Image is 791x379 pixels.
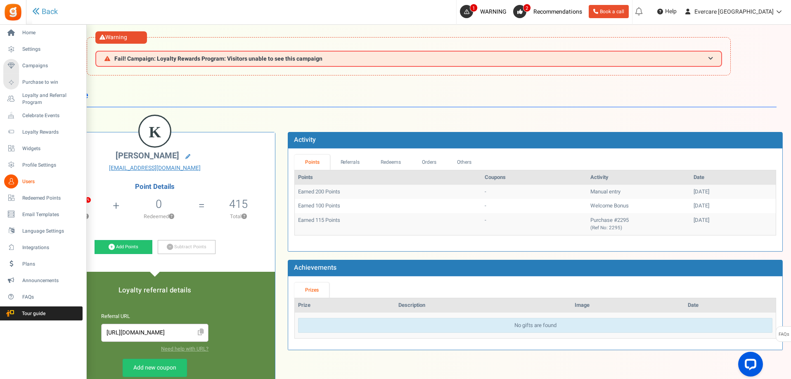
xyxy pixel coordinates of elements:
h5: Loyalty referral details [43,287,267,294]
a: Book a call [589,5,629,18]
td: Earned 100 Points [295,199,481,213]
a: Plans [3,257,83,271]
span: Evercare [GEOGRAPHIC_DATA] [694,7,774,16]
a: Celebrate Events [3,108,83,122]
a: Points [294,155,330,170]
span: Help [663,7,677,16]
a: Integrations [3,240,83,254]
b: Achievements [294,263,336,273]
div: Warning [95,31,147,44]
a: [EMAIL_ADDRESS][DOMAIN_NAME] [41,164,269,172]
a: Others [447,155,482,170]
a: Widgets [3,141,83,155]
span: Celebrate Events [22,112,80,119]
a: Campaigns [3,59,83,73]
span: Loyalty and Referral Program [22,92,83,106]
span: Email Templates [22,211,80,218]
figcaption: K [140,116,170,148]
span: Integrations [22,244,80,251]
a: Redeemed Points [3,191,83,205]
a: Users [3,174,83,188]
span: Announcements [22,277,80,284]
span: 1 [470,4,478,12]
button: ? [169,214,174,219]
td: Welcome Bonus [587,199,690,213]
th: Date [684,298,776,313]
a: Loyalty Rewards [3,125,83,139]
span: Settings [22,46,80,53]
a: Help [654,5,680,18]
th: Description [395,298,571,313]
h6: Referral URL [101,314,208,320]
a: Add new coupon [123,359,187,377]
a: 1 WARNING [460,5,510,18]
span: WARNING [480,7,507,16]
td: - [481,185,587,199]
span: Profile Settings [22,162,80,169]
span: [PERSON_NAME] [116,150,179,162]
img: Gratisfaction [4,3,22,21]
span: Tour guide [4,310,62,317]
h1: User Profile [40,84,777,107]
button: ? [242,214,247,219]
a: Purchase to win [3,75,83,89]
a: Announcements [3,273,83,287]
a: Prizes [294,282,329,298]
b: Activity [294,135,316,145]
td: Earned 115 Points [295,213,481,235]
span: Language Settings [22,228,80,235]
span: Fail! Campaign: Loyalty Rewards Program: Visitors unable to see this campaign [114,56,322,62]
th: Date [690,170,776,185]
div: [DATE] [694,188,772,196]
div: No gifts are found [298,318,772,333]
a: FAQs [3,290,83,304]
a: Add Points [95,240,152,254]
td: Purchase #2295 [587,213,690,235]
h5: 415 [229,198,248,210]
span: FAQs [778,327,789,342]
span: Plans [22,261,80,268]
td: Earned 200 Points [295,185,481,199]
th: Points [295,170,481,185]
a: Loyalty and Referral Program [3,92,83,106]
span: Manual entry [590,188,620,195]
a: Need help with URL? [161,345,208,353]
span: Home [22,29,80,36]
a: Referrals [330,155,370,170]
th: Coupons [481,170,587,185]
span: Campaigns [22,62,80,69]
span: Users [22,178,80,185]
p: Total [206,213,271,220]
a: Email Templates [3,207,83,221]
a: Subtract Points [158,240,216,254]
td: - [481,213,587,235]
a: Settings [3,42,83,56]
th: Prize [295,298,395,313]
span: Redeemed Points [22,195,80,202]
span: Widgets [22,145,80,152]
a: Orders [411,155,447,170]
div: [DATE] [694,202,772,210]
span: Click to Copy [194,325,207,340]
h4: Point Details [35,183,275,191]
td: - [481,199,587,213]
th: Activity [587,170,690,185]
span: Recommendations [533,7,582,16]
span: FAQs [22,294,80,301]
div: [DATE] [694,217,772,224]
small: (Ref No: 2295) [590,224,622,231]
span: Purchase to win [22,79,80,86]
a: Language Settings [3,224,83,238]
th: Image [571,298,684,313]
h5: 0 [156,198,162,210]
a: 2 Recommendations [513,5,585,18]
span: Loyalty Rewards [22,129,80,136]
a: Profile Settings [3,158,83,172]
a: Home [3,26,83,40]
span: 2 [523,4,531,12]
p: Redeemed [120,213,197,220]
a: Redeems [370,155,412,170]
